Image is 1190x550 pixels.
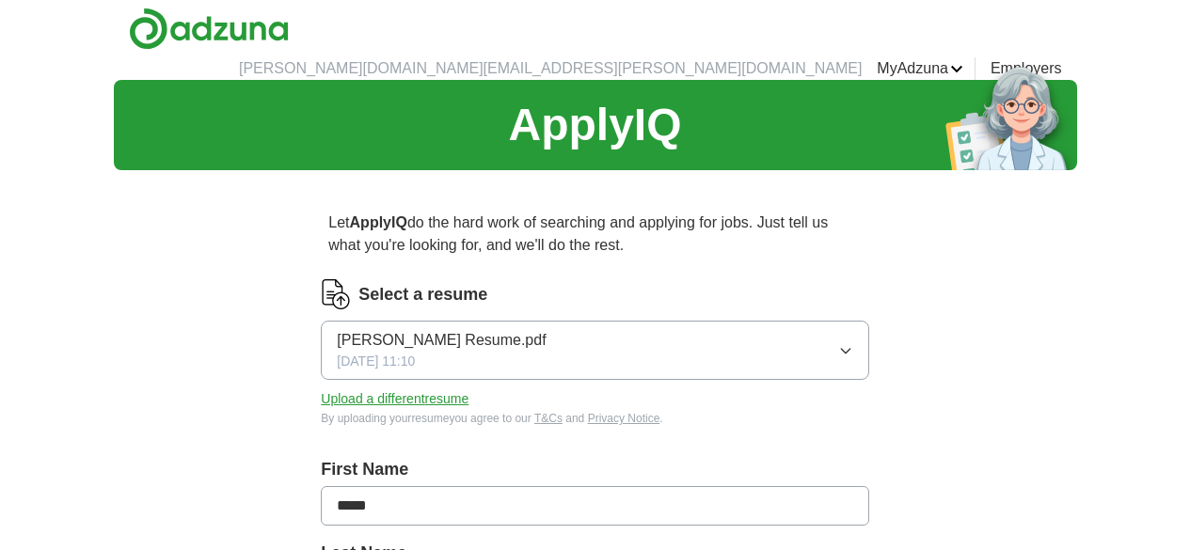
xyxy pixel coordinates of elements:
[321,410,868,427] div: By uploading your resume you agree to our and .
[321,389,468,409] button: Upload a differentresume
[129,8,289,50] img: Adzuna logo
[321,321,868,380] button: [PERSON_NAME] Resume.pdf[DATE] 11:10
[534,412,563,425] a: T&Cs
[991,57,1062,80] a: Employers
[239,57,862,80] li: [PERSON_NAME][DOMAIN_NAME][EMAIL_ADDRESS][PERSON_NAME][DOMAIN_NAME]
[877,57,963,80] a: MyAdzuna
[321,279,351,309] img: CV Icon
[358,282,487,307] label: Select a resume
[337,329,546,352] span: [PERSON_NAME] Resume.pdf
[350,214,407,230] strong: ApplyIQ
[588,412,660,425] a: Privacy Notice
[321,457,868,482] label: First Name
[321,204,868,264] p: Let do the hard work of searching and applying for jobs. Just tell us what you're looking for, an...
[337,352,415,371] span: [DATE] 11:10
[508,91,681,159] h1: ApplyIQ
